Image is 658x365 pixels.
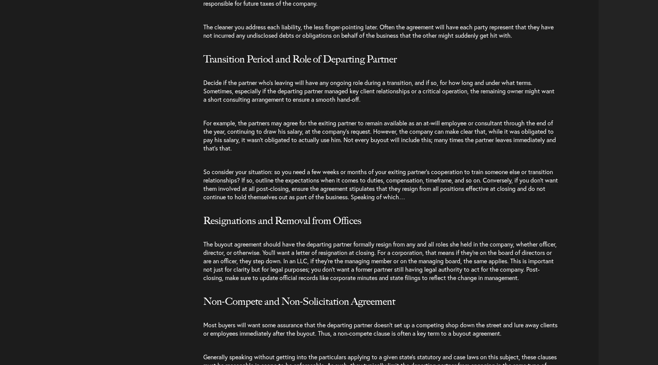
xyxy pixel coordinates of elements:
[203,168,558,201] span: So consider your situation: so you need a few weeks or months of your exiting partner’s cooperati...
[203,119,556,152] span: For example, the partners may agree for the exiting partner to remain available as an at-will emp...
[203,53,397,65] span: Transition Period and Role of Departing Partner
[203,321,557,337] span: Most buyers will want some assurance that the departing partner doesn’t set up a competing shop d...
[203,295,395,307] span: Non-Compete and Non-Solicitation Agreement
[203,23,554,39] span: The cleaner you address each liability, the less finger-pointing later. Often the agreement will ...
[203,215,361,227] span: Resignations and Removal from Offices
[203,240,557,282] span: The buyout agreement should have the departing partner formally resign from any and all roles she...
[203,78,554,103] span: Decide if the partner who’s leaving will have any ongoing role during a transition, and if so, fo...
